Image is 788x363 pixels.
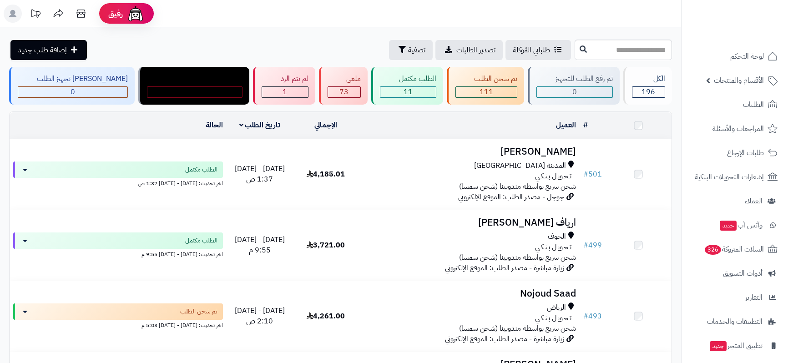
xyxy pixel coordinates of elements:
span: شحن سريع بواسطة مندوبينا (شحن سمسا) [459,323,576,334]
span: تـحـويـل بـنـكـي [535,242,571,252]
h3: [PERSON_NAME] [363,146,576,157]
span: طلبات الإرجاع [727,146,764,159]
span: 196 [642,86,655,97]
span: جوجل - مصدر الطلب: الموقع الإلكتروني [458,192,564,202]
h3: ارياف [PERSON_NAME] [363,217,576,228]
a: ملغي 73 [317,67,370,105]
span: أدوات التسويق [723,267,763,280]
div: الطلب مكتمل [380,74,436,84]
a: #501 [583,169,602,180]
div: اخر تحديث: [DATE] - [DATE] 9:55 م [13,249,223,258]
a: طلبات الإرجاع [687,142,783,164]
a: تم شحن الطلب 111 [445,67,526,105]
span: تصفية [408,45,425,55]
a: طلباتي المُوكلة [505,40,571,60]
a: السلات المتروكة326 [687,238,783,260]
a: تحديثات المنصة [24,5,47,25]
h3: Nojoud Saad [363,288,576,299]
div: 1 [262,87,308,97]
span: [DATE] - [DATE] 1:37 ص [235,163,285,185]
a: الإجمالي [314,120,337,131]
span: جديد [720,221,737,231]
a: تاريخ الطلب [239,120,281,131]
a: المراجعات والأسئلة [687,118,783,140]
div: اخر تحديث: [DATE] - [DATE] 1:37 ص [13,178,223,187]
a: أدوات التسويق [687,262,783,284]
a: الحالة [206,120,223,131]
span: تم شحن الطلب [180,307,217,316]
span: جديد [710,341,727,351]
span: المراجعات والأسئلة [712,122,764,135]
div: 73 [328,87,361,97]
span: إضافة طلب جديد [18,45,67,55]
span: التطبيقات والخدمات [707,315,763,328]
span: السلات المتروكة [704,243,764,256]
a: لم يتم الرد 1 [251,67,317,105]
span: الطلبات [743,98,764,111]
div: تم رفع الطلب للتجهيز [536,74,613,84]
span: شحن سريع بواسطة مندوبينا (شحن سمسا) [459,252,576,263]
span: [DATE] - [DATE] 2:10 ص [235,305,285,327]
span: رفيق [108,8,123,19]
span: شحن سريع بواسطة مندوبينا (شحن سمسا) [459,181,576,192]
span: 11 [404,86,413,97]
a: #493 [583,311,602,322]
span: طلباتي المُوكلة [513,45,550,55]
a: وآتس آبجديد [687,214,783,236]
a: التقارير [687,287,783,308]
span: زيارة مباشرة - مصدر الطلب: الموقع الإلكتروني [445,262,564,273]
span: # [583,311,588,322]
span: تـحـويـل بـنـكـي [535,313,571,323]
a: تصدير الطلبات [435,40,503,60]
div: تم شحن الطلب [455,74,518,84]
span: تصدير الطلبات [456,45,495,55]
span: 0 [192,86,197,97]
div: [PERSON_NAME] تجهيز الطلب [18,74,128,84]
a: إشعارات التحويلات البنكية [687,166,783,188]
span: التقارير [745,291,763,304]
span: العملاء [745,195,763,207]
div: 0 [18,87,127,97]
span: تـحـويـل بـنـكـي [535,171,571,181]
span: إشعارات التحويلات البنكية [695,171,764,183]
a: إضافة طلب جديد [10,40,87,60]
span: وآتس آب [719,219,763,232]
a: # [583,120,588,131]
span: 1 [283,86,287,97]
button: تصفية [389,40,433,60]
a: تطبيق المتجرجديد [687,335,783,357]
span: # [583,169,588,180]
a: العملاء [687,190,783,212]
a: الطلب مكتمل 11 [369,67,445,105]
div: 111 [456,87,517,97]
div: 0 [147,87,242,97]
img: ai-face.png [126,5,145,23]
div: الكل [632,74,666,84]
span: الأقسام والمنتجات [714,74,764,87]
a: الكل196 [621,67,674,105]
a: #499 [583,240,602,251]
span: 0 [71,86,75,97]
a: التطبيقات والخدمات [687,311,783,333]
a: [PERSON_NAME] تجهيز الطلب 0 [7,67,136,105]
span: الجوف [548,232,566,242]
span: الطلب مكتمل [185,236,217,245]
div: مندوب توصيل داخل الرياض [147,74,243,84]
span: 326 [705,245,721,255]
span: [DATE] - [DATE] 9:55 م [235,234,285,256]
div: ملغي [328,74,361,84]
span: 4,185.01 [307,169,345,180]
span: 111 [480,86,493,97]
img: logo-2.png [726,25,779,45]
span: 73 [339,86,349,97]
span: لوحة التحكم [730,50,764,63]
div: 11 [380,87,436,97]
a: الطلبات [687,94,783,116]
a: مندوب توصيل داخل الرياض 0 [136,67,252,105]
a: تم رفع الطلب للتجهيز 0 [526,67,621,105]
span: زيارة مباشرة - مصدر الطلب: الموقع الإلكتروني [445,333,564,344]
span: 0 [572,86,577,97]
span: الرياض [547,302,566,313]
a: العميل [556,120,576,131]
a: لوحة التحكم [687,45,783,67]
